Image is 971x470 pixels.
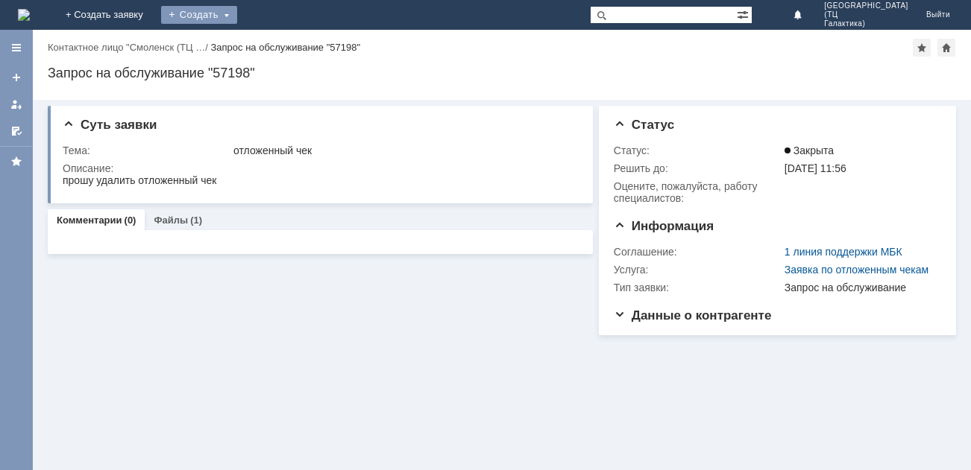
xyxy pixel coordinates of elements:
[614,162,782,174] div: Решить до:
[824,19,908,28] span: Галактика)
[614,308,772,323] span: Данные о контрагенте
[57,215,122,226] a: Комментарии
[125,215,136,226] div: (0)
[48,42,210,53] div: /
[210,42,360,53] div: Запрос на обслуживание "57198"
[785,162,846,174] span: [DATE] 11:56
[614,264,782,276] div: Услуга:
[233,145,573,156] div: отложенный чек
[614,145,782,156] div: Статус:
[63,145,230,156] div: Тема:
[785,264,928,276] a: Заявка по отложенным чекам
[48,66,956,80] div: Запрос на обслуживание "57198"
[18,9,30,21] img: logo
[4,119,28,143] a: Мои согласования
[18,9,30,21] a: Перейти на домашнюю страницу
[614,219,714,233] span: Информация
[785,145,834,156] span: Закрыта
[614,118,674,132] span: Статус
[48,42,205,53] a: Контактное лицо "Смоленск (ТЦ …
[4,66,28,89] a: Создать заявку
[785,246,902,258] a: 1 линия поддержки МБК
[937,39,955,57] div: Сделать домашней страницей
[4,92,28,116] a: Мои заявки
[614,180,782,204] div: Oцените, пожалуйста, работу специалистов:
[154,215,188,226] a: Файлы
[614,282,782,293] div: Тип заявки:
[824,1,908,10] span: [GEOGRAPHIC_DATA]
[63,162,576,174] div: Описание:
[785,282,935,293] div: Запрос на обслуживание
[614,246,782,258] div: Соглашение:
[913,39,931,57] div: Добавить в избранное
[824,10,908,19] span: (ТЦ
[161,6,237,24] div: Создать
[63,118,157,132] span: Суть заявки
[190,215,202,226] div: (1)
[737,7,752,21] span: Расширенный поиск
